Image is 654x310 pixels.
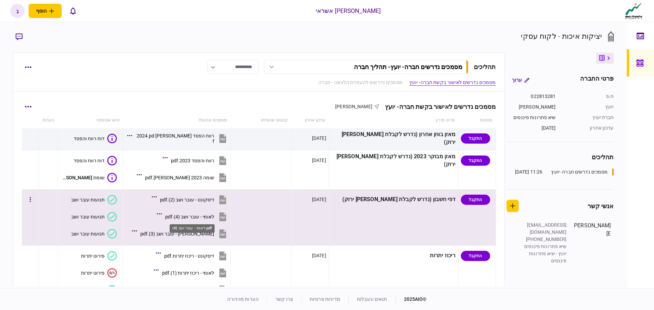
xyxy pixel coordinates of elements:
[140,231,214,236] div: מזרחי - עובר ושב (3).pdf
[81,270,105,276] div: פירוט יתרות
[310,296,340,302] a: מדיניות פרטיות
[563,114,614,121] div: חברת יעוץ
[474,62,496,71] div: תהליכים
[134,226,228,241] button: מזרחי - עובר ושב (3).pdf
[354,63,462,70] div: מסמכים נדרשים חברה- יועץ - תהליך חברה
[71,229,117,239] button: תנועות עובר ושב
[312,157,326,164] div: [DATE]
[461,156,490,166] div: התקבל
[331,248,456,263] div: ריכוז יתרות
[71,195,117,205] button: תנועות עובר ושב
[291,113,329,128] th: עדכון אחרון
[71,231,105,236] div: תנועות עובר ושב
[329,113,458,128] th: פריט מידע
[129,131,228,146] button: רווח הפסד משה רחמים 2024.pdf
[153,192,228,207] button: דיסקונט - עובר ושב (2).pdf
[58,113,123,128] th: סיווג אוטומטי
[507,152,614,162] div: תהליכים
[312,196,326,203] div: [DATE]
[165,214,214,219] div: לאומי - עובר ושב (4).pdf
[357,296,387,302] a: תנאים והגבלות
[507,93,556,100] div: 022813281
[162,270,214,276] div: לאומי - ריכוז יתרות (1).pdf
[275,296,293,302] a: צרו קשר
[71,214,105,219] div: תנועות עובר ושב
[123,113,231,128] th: מסמכים שהועלו
[171,158,214,163] div: רווח והפסד 2023.pdf
[331,192,456,207] div: דפי חשבון (נדרש לקבלת [PERSON_NAME] ירוק)
[379,103,496,110] div: מסמכים נדרשים לאישור בקשת חברה- יועץ
[81,253,105,259] div: פירוט יתרות
[10,4,25,18] button: ג
[515,168,614,176] a: מסמכים נדרשים חברה- יועץ11:26 [DATE]
[158,209,228,224] button: לאומי - עובר ושב (4).pdf
[523,222,567,236] div: [EMAIL_ADDRESS][DOMAIN_NAME]
[507,74,535,86] button: ערוך
[507,125,556,132] div: [DATE]
[170,224,215,233] div: לאומי - עובר ושב (4).pdf
[331,153,456,168] div: מאזן מבוקר 2023 (נדרש לקבלת [PERSON_NAME] ירוק)
[71,197,105,202] div: תנועות עובר ושב
[60,173,117,182] button: שומת מס
[81,268,117,278] button: 0/1פירוט יתרות
[81,251,117,261] button: פירוט יתרות
[588,201,614,211] div: אנשי קשר
[74,136,105,141] div: דוח רווח והפסד
[39,113,58,128] th: הערות
[574,222,611,264] div: [PERSON_NAME]
[580,74,613,86] div: פרטי החברה
[130,282,228,297] button: מזרחי - ריכוז יתרות (3).pdf
[145,175,214,180] div: שומה 2023 רחמים משה.pdf
[523,243,567,250] div: שיא פתרונות פיננסים
[60,175,105,180] div: שומת מס
[264,60,468,74] button: מסמכים נדרשים חברה- יועץ- תהליך חברה
[29,4,62,18] button: פתח תפריט להוספת לקוח
[71,212,117,222] button: תנועות עובר ושב
[231,113,292,128] th: קבצים שנשלחו
[160,197,214,202] div: דיסקונט - עובר ושב (2).pdf
[155,265,228,280] button: לאומי - ריכוז יתרות (1).pdf
[138,170,228,185] button: שומה 2023 רחמים משה.pdf
[507,103,556,111] div: [PERSON_NAME]
[507,114,556,121] div: שיא פתרונות פיננסים
[74,156,117,165] button: דוח רווח והפסד
[66,4,80,18] button: פתח רשימת התראות
[409,79,496,86] a: מסמכים נדרשים לאישור בקשת חברה- יועץ
[109,271,115,275] text: 0/1
[563,125,614,132] div: עדכון אחרון
[395,296,427,303] div: © 2025 AIO
[164,153,228,168] button: רווח והפסד 2023.pdf
[523,236,567,243] div: [PHONE_NUMBER]
[458,113,496,128] th: סטטוס
[515,168,543,176] div: 11:26 [DATE]
[74,134,117,143] button: דוח רווח והפסד
[331,131,456,146] div: מאזן בוחן אחרון (נדרש לקבלת [PERSON_NAME] ירוק)
[227,296,259,302] a: הערות מהדורה
[521,31,602,42] div: יציקות איכות - לקוח עסקי
[74,158,105,163] div: דוח רווח והפסד
[157,248,228,263] button: דיסקונט - ריכוז יתרות.pdf
[551,168,608,176] div: מסמכים נדרשים חברה- יועץ
[461,133,490,144] div: התקבל
[335,104,372,109] span: [PERSON_NAME]
[312,135,326,142] div: [DATE]
[461,251,490,261] div: התקבל
[563,93,614,100] div: ח.פ
[523,250,567,264] div: יועץ - שיא פתרונות פיננסים
[164,253,214,259] div: דיסקונט - ריכוז יתרות.pdf
[312,252,326,259] div: [DATE]
[316,6,381,15] div: [PERSON_NAME] אשראי
[461,195,490,205] div: התקבל
[563,103,614,111] div: יועץ
[624,2,644,19] img: client company logo
[318,79,402,86] a: מסמכים נדרשים להעמדת הלוואה - חברה
[136,133,214,144] div: רווח הפסד משה רחמים 2024.pdf
[81,285,117,295] button: פירוט יתרות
